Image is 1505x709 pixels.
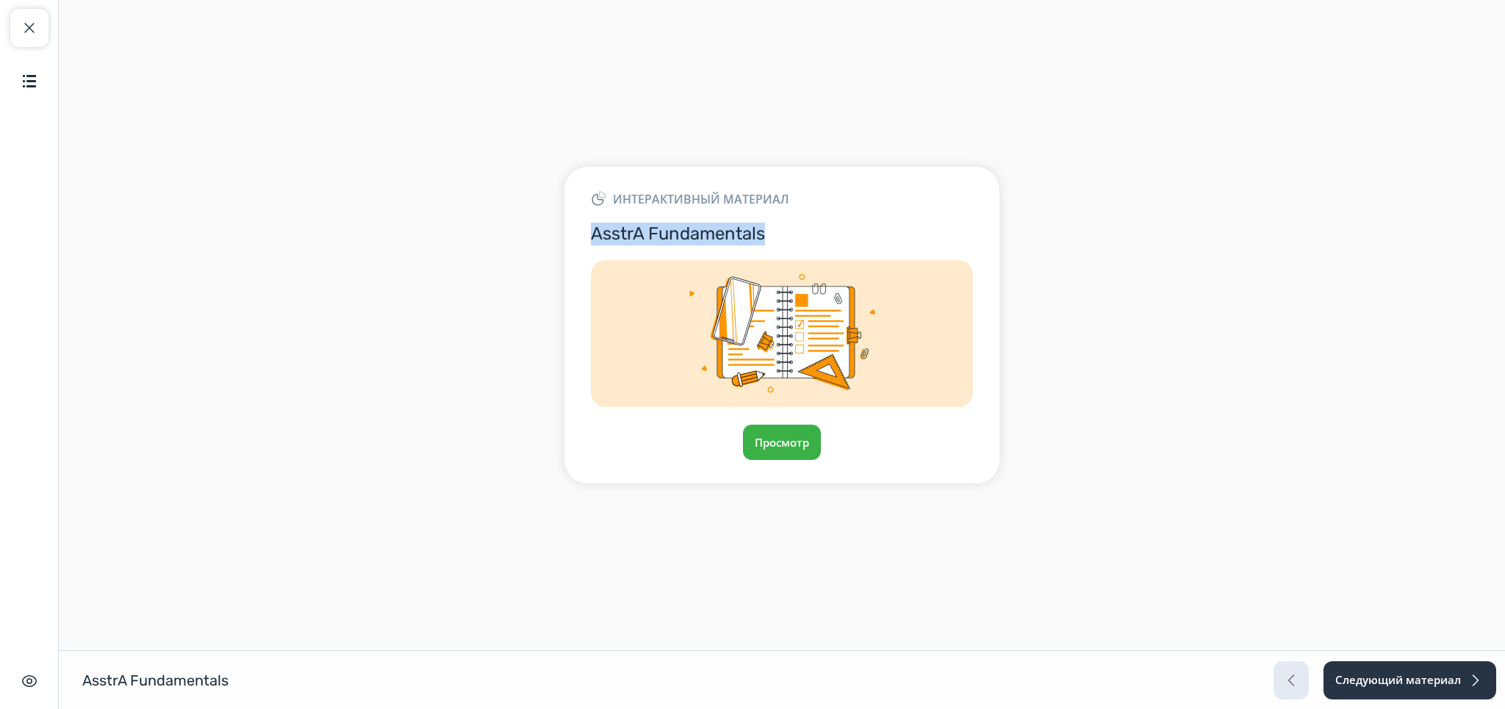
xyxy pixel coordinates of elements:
h3: AsstrA Fundamentals [591,223,973,245]
img: Содержание [21,72,38,90]
button: Следующий материал [1323,661,1496,699]
h1: AsstrA Fundamentals [82,671,229,690]
img: Скрыть интерфейс [21,672,38,690]
img: Img [591,260,973,407]
div: Интерактивный материал [591,190,973,208]
button: Просмотр [743,425,821,460]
